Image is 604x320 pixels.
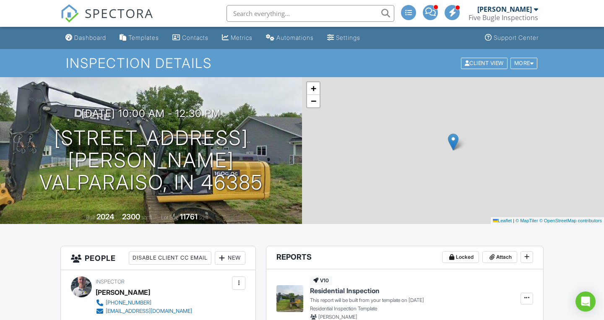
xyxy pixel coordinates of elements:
div: Templates [128,34,159,41]
span: + [311,83,316,94]
div: Settings [336,34,360,41]
div: More [510,57,538,69]
h1: [STREET_ADDRESS][PERSON_NAME] Valparaiso, IN 46385 [13,127,289,193]
span: sq.ft. [199,214,209,221]
div: Support Center [494,34,539,41]
a: © OpenStreetMap contributors [539,218,602,223]
div: Five Bugle Inspections [469,13,538,22]
span: sq. ft. [141,214,153,221]
span: Built [86,214,95,221]
span: − [311,96,316,106]
span: Inspector [96,278,125,285]
div: Disable Client CC Email [129,251,211,265]
div: Open Intercom Messenger [575,291,596,312]
div: Dashboard [74,34,106,41]
a: Settings [324,30,364,46]
span: Lot Size [161,214,179,221]
div: [PERSON_NAME] [96,286,150,299]
a: Templates [116,30,162,46]
a: Leaflet [493,218,512,223]
h3: [DATE] 10:00 am - 12:30 pm [81,108,221,119]
div: [PERSON_NAME] [477,5,532,13]
div: 2300 [122,212,140,221]
a: SPECTORA [60,11,154,29]
input: Search everything... [226,5,394,22]
div: 11761 [180,212,198,221]
a: Client View [460,60,510,66]
a: Dashboard [62,30,109,46]
div: Metrics [231,34,253,41]
div: Client View [461,57,508,69]
a: [PHONE_NUMBER] [96,299,192,307]
div: [EMAIL_ADDRESS][DOMAIN_NAME] [106,308,192,315]
div: New [215,251,245,265]
img: The Best Home Inspection Software - Spectora [60,4,79,23]
a: Contacts [169,30,212,46]
img: Marker [448,133,458,151]
div: [PHONE_NUMBER] [106,299,151,306]
div: Automations [276,34,314,41]
a: © MapTiler [515,218,538,223]
h3: People [61,246,255,270]
a: Zoom out [307,95,320,107]
h1: Inspection Details [66,56,538,70]
a: Automations (Advanced) [263,30,317,46]
div: Contacts [182,34,208,41]
span: SPECTORA [85,4,154,22]
a: [EMAIL_ADDRESS][DOMAIN_NAME] [96,307,192,315]
a: Metrics [219,30,256,46]
a: Zoom in [307,82,320,95]
div: 2024 [96,212,114,221]
span: | [513,218,514,223]
a: Support Center [482,30,542,46]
